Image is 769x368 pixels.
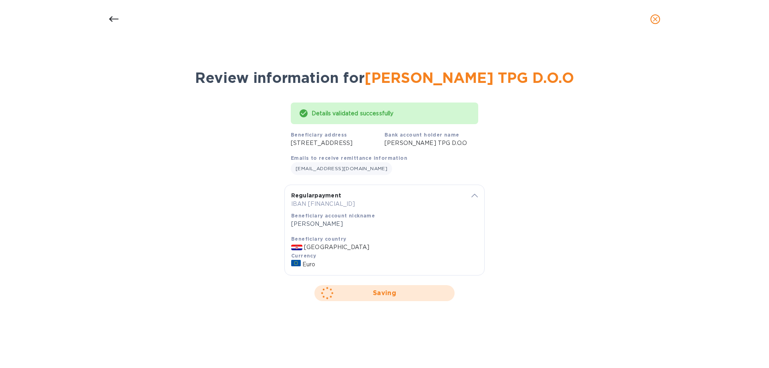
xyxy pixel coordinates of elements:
[291,192,341,199] b: Regular payment
[195,69,574,86] span: Review information for
[291,155,407,161] b: Emails to receive remittance information
[384,139,478,147] p: [PERSON_NAME] TPG D.O.O
[384,132,459,138] b: Bank account holder name
[364,69,574,86] span: [PERSON_NAME] TPG D.O.O
[291,200,462,208] p: IBAN [FINANCIAL_ID]
[291,253,316,259] b: Currency
[296,165,387,171] span: [EMAIL_ADDRESS][DOMAIN_NAME]
[304,244,369,250] span: [GEOGRAPHIC_DATA]
[291,139,384,147] p: [STREET_ADDRESS]
[312,107,470,121] div: Details validated successfully
[291,220,462,228] p: [PERSON_NAME]
[291,213,375,219] b: Beneficiary account nickname
[291,236,346,242] b: Beneficiary country
[302,261,316,267] span: Euro
[646,10,665,29] button: close
[291,245,302,250] img: HR
[291,132,347,138] b: Beneficiary address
